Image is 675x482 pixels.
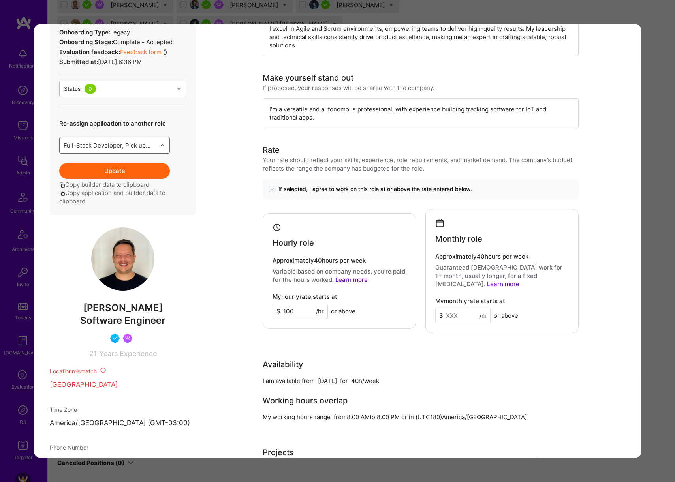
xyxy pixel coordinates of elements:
div: Your rate should reflect your skills, experience, role requirements, and market demand. The compa... [263,156,579,172]
div: [DATE] [318,376,337,384]
input: XXX [273,303,328,319]
span: Time Zone [49,406,77,413]
i: icon Calendar [435,218,444,227]
span: /hr [316,307,324,315]
div: 0 [84,84,96,93]
i: icon Copy [59,190,65,196]
span: /m [479,311,487,319]
span: $ [439,311,443,319]
div: I am available from [263,376,315,384]
span: [PERSON_NAME] [49,302,196,313]
div: Full-Stack Developer, Pick up... [63,141,150,149]
div: Working hours overlap [263,394,348,406]
div: If proposed, your responses will be shared with the company. [263,83,434,92]
h4: Approximately 40 hours per week [273,257,406,264]
a: Feedback form [120,48,161,55]
strong: Evaluation feedback: [59,48,120,55]
div: Make yourself stand out [263,71,353,83]
span: Complete - Accepted [113,38,172,45]
h4: My hourly rate starts at [273,293,337,300]
p: Re-assign application to another role [59,119,169,127]
strong: Onboarding Type: [59,28,110,36]
span: 21 [89,349,96,357]
div: Status [64,84,80,93]
div: h/week [359,376,379,384]
div: Availability [263,358,303,370]
div: 40 [351,376,359,384]
button: Copy builder data to clipboard [59,180,149,188]
a: User Avatar [91,284,154,292]
h4: Monthly role [435,234,482,243]
img: Been on Mission [122,333,132,343]
div: My working hours range [263,413,331,421]
h4: My monthly rate starts at [435,297,505,304]
p: [GEOGRAPHIC_DATA] [49,380,196,389]
strong: Submitted at: [59,58,98,65]
h4: Hourly role [273,238,314,247]
i: icon Clock [273,223,282,232]
div: Rate [263,144,280,156]
i: icon Chevron [160,143,164,147]
input: XXX [435,308,491,323]
span: Phone Number [49,444,88,451]
span: $ [276,307,280,315]
span: 8:00 AM to 8:00 PM or [347,413,407,420]
h4: Approximately 40 hours per week [435,253,569,260]
div: for [340,376,348,384]
span: If selected, I agree to work on this role at or above the rate entered below. [278,185,472,193]
span: or above [331,307,355,315]
span: Years Experience [99,349,156,357]
img: Vetted A.Teamer [110,333,119,343]
div: Location mismatch [49,367,196,375]
span: Software Engineer [80,314,165,326]
div: I'm a versatile and autonomous professional, with experience building tracking software for IoT a... [263,98,579,128]
i: icon Copy [59,182,65,188]
strong: Onboarding Stage: [59,38,113,45]
div: modal [34,24,641,458]
span: [DATE] 6:36 PM [98,58,141,65]
strong: User status: [59,18,94,26]
div: ( ) [59,47,167,56]
a: Learn more [335,276,368,283]
span: legacy [110,28,130,36]
a: Learn more [487,280,519,287]
p: America/[GEOGRAPHIC_DATA] (GMT-03:00 ) [49,418,196,428]
div: Projects [263,446,294,458]
span: Active [94,18,111,26]
span: or above [494,311,518,319]
p: Variable based on company needs, you’re paid for the hours worked. [273,267,406,283]
i: icon Chevron [177,86,181,90]
p: Guaranteed [DEMOGRAPHIC_DATA] work for 1+ month, usually longer, for a fixed [MEDICAL_DATA]. [435,263,569,288]
img: User Avatar [91,227,154,290]
button: Update [59,163,169,178]
span: from in (UTC 180 ) America/[GEOGRAPHIC_DATA] [334,413,527,420]
p: [PHONE_NUMBER] [49,456,196,466]
button: Copy application and builder data to clipboard [59,188,186,205]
